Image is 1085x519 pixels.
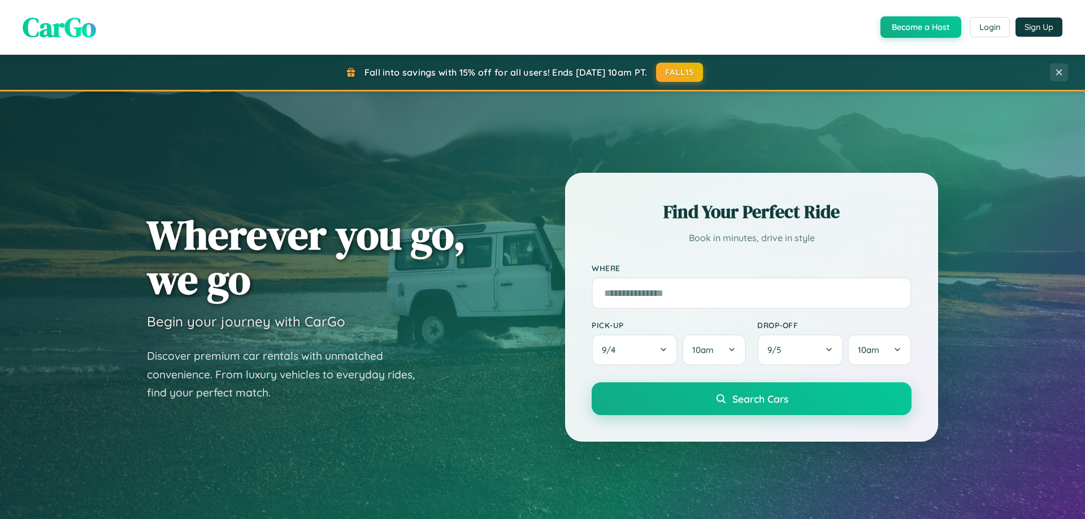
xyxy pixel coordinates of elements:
[858,344,879,355] span: 10am
[364,67,648,78] span: Fall into savings with 15% off for all users! Ends [DATE] 10am PT.
[592,320,746,330] label: Pick-up
[656,63,704,82] button: FALL15
[970,17,1010,37] button: Login
[592,199,912,224] h2: Find Your Perfect Ride
[147,313,345,330] h3: Begin your journey with CarGo
[592,230,912,246] p: Book in minutes, drive in style
[592,334,678,365] button: 9/4
[732,392,788,405] span: Search Cars
[757,320,912,330] label: Drop-off
[767,344,787,355] span: 9 / 5
[602,344,621,355] span: 9 / 4
[23,8,96,46] span: CarGo
[880,16,961,38] button: Become a Host
[592,382,912,415] button: Search Cars
[692,344,714,355] span: 10am
[1015,18,1062,37] button: Sign Up
[682,334,746,365] button: 10am
[592,263,912,273] label: Where
[147,347,429,402] p: Discover premium car rentals with unmatched convenience. From luxury vehicles to everyday rides, ...
[757,334,843,365] button: 9/5
[147,212,466,302] h1: Wherever you go, we go
[848,334,912,365] button: 10am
